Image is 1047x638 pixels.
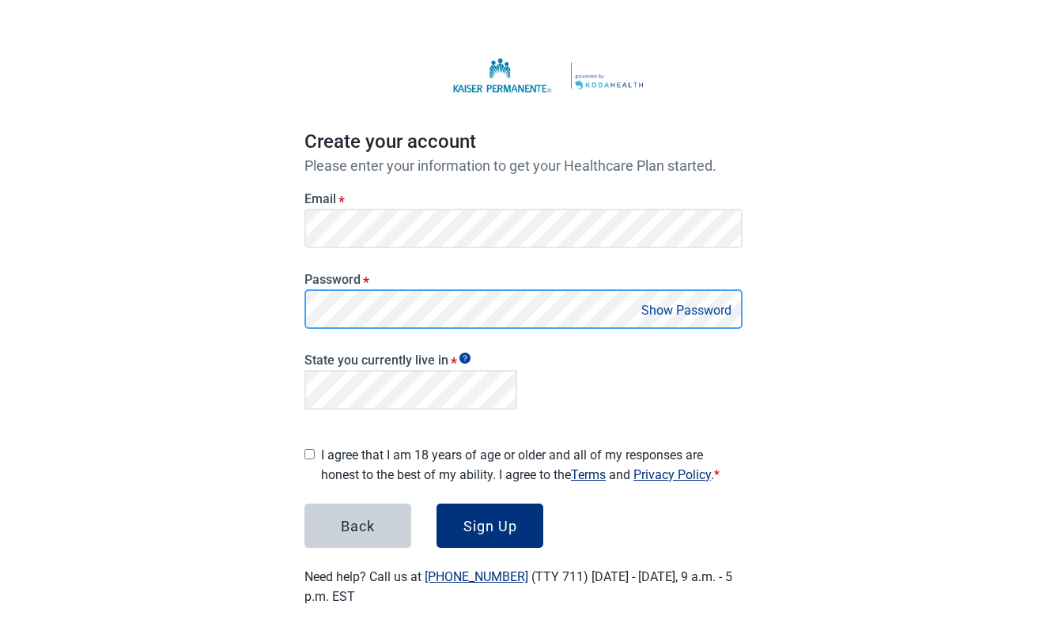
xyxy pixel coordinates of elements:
img: Koda Health [397,56,650,96]
a: Privacy Policy [633,467,711,482]
label: State you currently live in [304,353,517,368]
label: I agree that I am 18 years of age or older and all of my responses are honest to the best of my a... [321,445,743,485]
span: Show tooltip [459,353,471,364]
a: Terms [571,467,606,482]
span: Required field [714,467,720,482]
div: Sign Up [463,518,517,534]
label: Email [304,191,743,206]
h1: Create your account [304,127,743,157]
p: Please enter your information to get your Healthcare Plan started. [304,157,743,174]
label: Password [304,272,743,287]
label: Need help? Call us at (TTY 711) [DATE] - [DATE], 9 a.m. - 5 p.m. EST [304,569,732,604]
a: [PHONE_NUMBER] [425,569,528,584]
button: Back [304,504,411,548]
button: Sign Up [437,504,543,548]
button: Show Password [637,300,736,321]
div: Back [341,518,375,534]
